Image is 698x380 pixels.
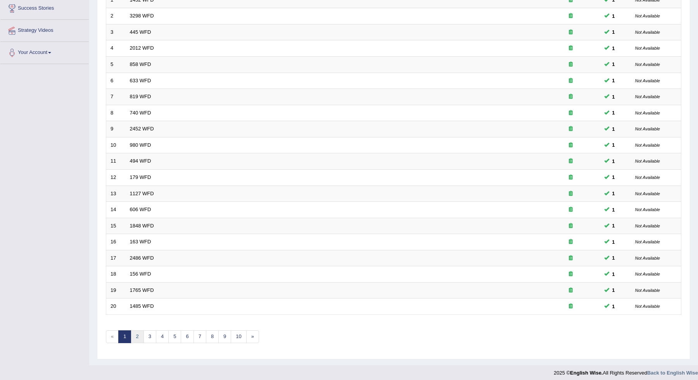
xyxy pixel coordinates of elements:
[635,175,660,180] small: Not Available
[546,77,596,85] div: Exam occurring question
[156,330,169,343] a: 4
[130,61,151,67] a: 858 WFD
[106,24,126,40] td: 3
[106,298,126,315] td: 20
[635,207,660,212] small: Not Available
[131,330,143,343] a: 2
[168,330,181,343] a: 5
[106,8,126,24] td: 2
[609,109,618,117] span: You can still take this question
[231,330,246,343] a: 10
[635,191,660,196] small: Not Available
[106,73,126,89] td: 6
[194,330,206,343] a: 7
[609,44,618,52] span: You can still take this question
[0,20,89,39] a: Strategy Videos
[546,12,596,20] div: Exam occurring question
[143,330,156,343] a: 3
[546,61,596,68] div: Exam occurring question
[609,189,618,198] span: You can still take this question
[647,370,698,376] a: Back to English Wise
[609,270,618,278] span: You can still take this question
[130,94,151,99] a: 819 WFD
[609,76,618,85] span: You can still take this question
[118,330,131,343] a: 1
[106,250,126,266] td: 17
[106,330,119,343] span: «
[106,153,126,170] td: 11
[546,222,596,230] div: Exam occurring question
[546,287,596,294] div: Exam occurring question
[635,224,660,228] small: Not Available
[130,158,151,164] a: 494 WFD
[106,89,126,105] td: 7
[106,266,126,283] td: 18
[218,330,231,343] a: 9
[546,93,596,101] div: Exam occurring question
[130,174,151,180] a: 179 WFD
[130,223,154,229] a: 1848 WFD
[546,174,596,181] div: Exam occurring question
[106,186,126,202] td: 13
[546,125,596,133] div: Exam occurring question
[106,121,126,137] td: 9
[106,105,126,121] td: 8
[635,143,660,147] small: Not Available
[609,238,618,246] span: You can still take this question
[130,206,151,212] a: 606 WFD
[635,78,660,83] small: Not Available
[546,271,596,278] div: Exam occurring question
[546,255,596,262] div: Exam occurring question
[609,93,618,101] span: You can still take this question
[106,234,126,250] td: 16
[130,191,154,196] a: 1127 WFD
[181,330,194,343] a: 6
[635,46,660,50] small: Not Available
[130,45,154,51] a: 2012 WFD
[609,60,618,68] span: You can still take this question
[106,202,126,218] td: 14
[609,28,618,36] span: You can still take this question
[609,254,618,262] span: You can still take this question
[635,239,660,244] small: Not Available
[609,12,618,20] span: You can still take this question
[130,142,151,148] a: 980 WFD
[546,158,596,165] div: Exam occurring question
[546,142,596,149] div: Exam occurring question
[546,303,596,310] div: Exam occurring question
[130,13,154,19] a: 3298 WFD
[635,111,660,115] small: Not Available
[609,206,618,214] span: You can still take this question
[106,137,126,153] td: 10
[635,14,660,18] small: Not Available
[106,169,126,186] td: 12
[546,238,596,246] div: Exam occurring question
[546,45,596,52] div: Exam occurring question
[635,30,660,35] small: Not Available
[554,365,698,377] div: 2025 © All Rights Reserved
[546,29,596,36] div: Exam occurring question
[635,288,660,293] small: Not Available
[106,282,126,298] td: 19
[130,303,154,309] a: 1485 WFD
[206,330,219,343] a: 8
[130,110,151,116] a: 740 WFD
[609,173,618,181] span: You can still take this question
[609,222,618,230] span: You can still take this question
[635,159,660,163] small: Not Available
[546,109,596,117] div: Exam occurring question
[546,206,596,213] div: Exam occurring question
[609,302,618,311] span: You can still take this question
[130,271,151,277] a: 156 WFD
[130,29,151,35] a: 445 WFD
[635,127,660,131] small: Not Available
[106,218,126,234] td: 15
[635,272,660,276] small: Not Available
[130,239,151,245] a: 163 WFD
[609,141,618,149] span: You can still take this question
[570,370,603,376] strong: English Wise.
[635,256,660,260] small: Not Available
[130,255,154,261] a: 2486 WFD
[130,126,154,132] a: 2452 WFD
